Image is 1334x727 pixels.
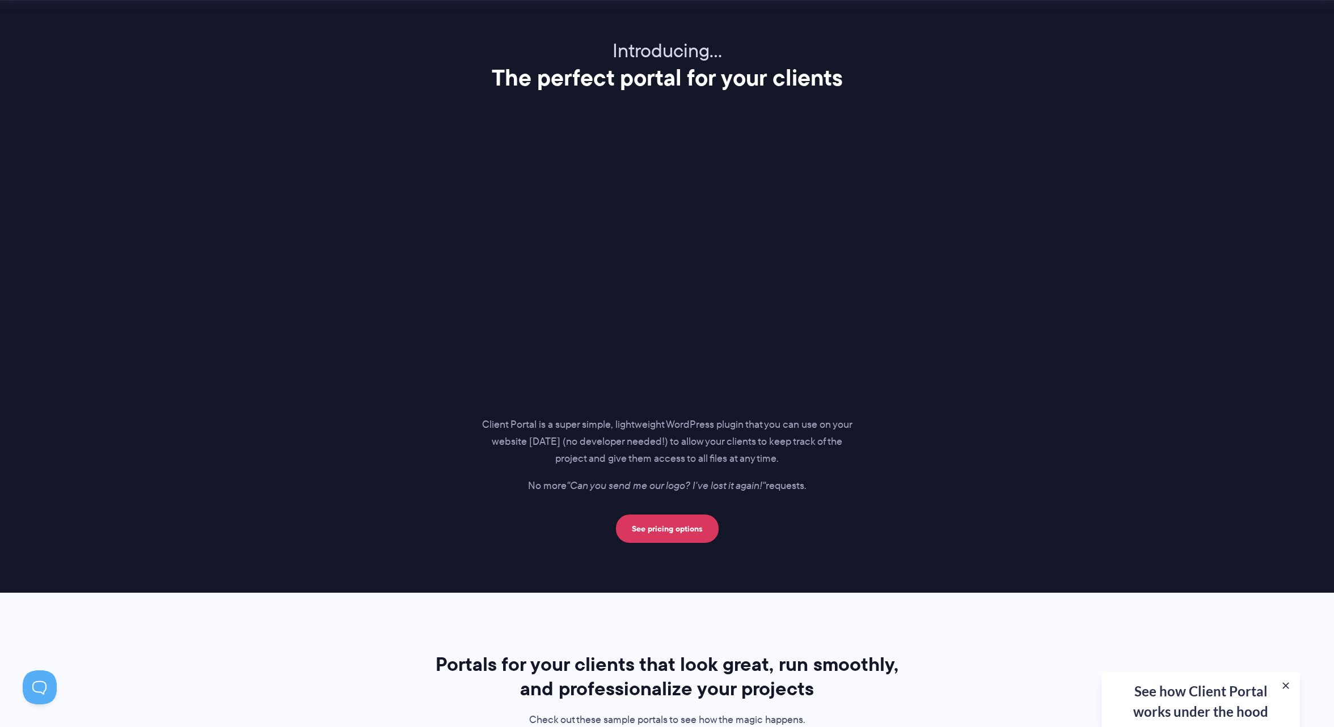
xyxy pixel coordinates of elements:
[430,652,904,701] h2: Portals for your clients that look great, run smoothly, and professionalize your projects
[616,515,719,543] a: See pricing options
[23,670,57,704] iframe: Toggle Customer Support
[567,478,766,493] i: "Can you send me our logo? I've lost it again!"
[295,39,1039,63] p: Introducing…
[482,416,852,467] p: Client Portal is a super simple, lightweight WordPress plugin that you can use on your website [D...
[295,63,1039,92] h2: The perfect portal for your clients
[482,478,852,495] p: No more requests.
